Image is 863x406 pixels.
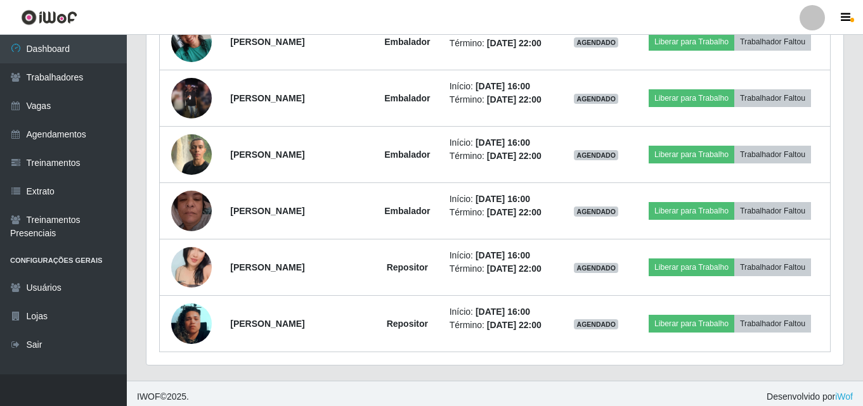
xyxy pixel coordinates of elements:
button: Liberar para Trabalho [649,258,734,276]
strong: Embalador [384,93,430,103]
strong: [PERSON_NAME] [230,206,304,216]
time: [DATE] 22:00 [487,94,542,105]
li: Término: [450,93,555,106]
strong: [PERSON_NAME] [230,37,304,47]
img: 1758820243815.jpeg [171,184,212,238]
a: iWof [835,391,853,402]
button: Liberar para Trabalho [649,202,734,220]
strong: Embalador [384,149,430,160]
img: 1755991317479.jpeg [171,15,212,68]
li: Término: [450,262,555,276]
li: Término: [450,149,555,163]
span: © 2025 . [137,390,189,403]
time: [DATE] 22:00 [487,320,542,330]
li: Início: [450,193,555,206]
li: Início: [450,136,555,149]
button: Liberar para Trabalho [649,146,734,163]
span: IWOF [137,391,160,402]
img: 1757073772713.jpeg [171,288,212,360]
strong: [PERSON_NAME] [230,149,304,160]
button: Trabalhador Faltou [734,89,811,107]
li: Término: [450,319,555,332]
time: [DATE] 16:00 [476,81,530,91]
time: [DATE] 22:00 [487,263,542,274]
button: Trabalhador Faltou [734,202,811,220]
li: Término: [450,206,555,219]
time: [DATE] 16:00 [476,137,530,148]
img: 1757068531521.jpeg [171,240,212,294]
strong: Embalador [384,37,430,47]
time: [DATE] 16:00 [476,250,530,260]
button: Liberar para Trabalho [649,89,734,107]
span: AGENDADO [574,206,618,217]
time: [DATE] 22:00 [487,38,542,48]
li: Início: [450,80,555,93]
strong: [PERSON_NAME] [230,262,304,272]
button: Trabalhador Faltou [734,258,811,276]
img: 1756778705604.jpeg [171,78,212,118]
button: Liberar para Trabalho [649,33,734,51]
strong: Repositor [387,319,428,329]
button: Liberar para Trabalho [649,315,734,333]
button: Trabalhador Faltou [734,33,811,51]
span: AGENDADO [574,94,618,104]
li: Início: [450,249,555,262]
li: Início: [450,305,555,319]
strong: Repositor [387,262,428,272]
strong: [PERSON_NAME] [230,93,304,103]
time: [DATE] 22:00 [487,151,542,161]
time: [DATE] 16:00 [476,307,530,317]
span: Desenvolvido por [767,390,853,403]
span: AGENDADO [574,150,618,160]
button: Trabalhador Faltou [734,315,811,333]
span: AGENDADO [574,263,618,273]
img: 1758483158662.jpeg [171,134,212,175]
time: [DATE] 16:00 [476,194,530,204]
span: AGENDADO [574,319,618,329]
button: Trabalhador Faltou [734,146,811,163]
strong: Embalador [384,206,430,216]
time: [DATE] 22:00 [487,207,542,217]
li: Término: [450,37,555,50]
span: AGENDADO [574,37,618,48]
img: CoreUI Logo [21,10,77,25]
strong: [PERSON_NAME] [230,319,304,329]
